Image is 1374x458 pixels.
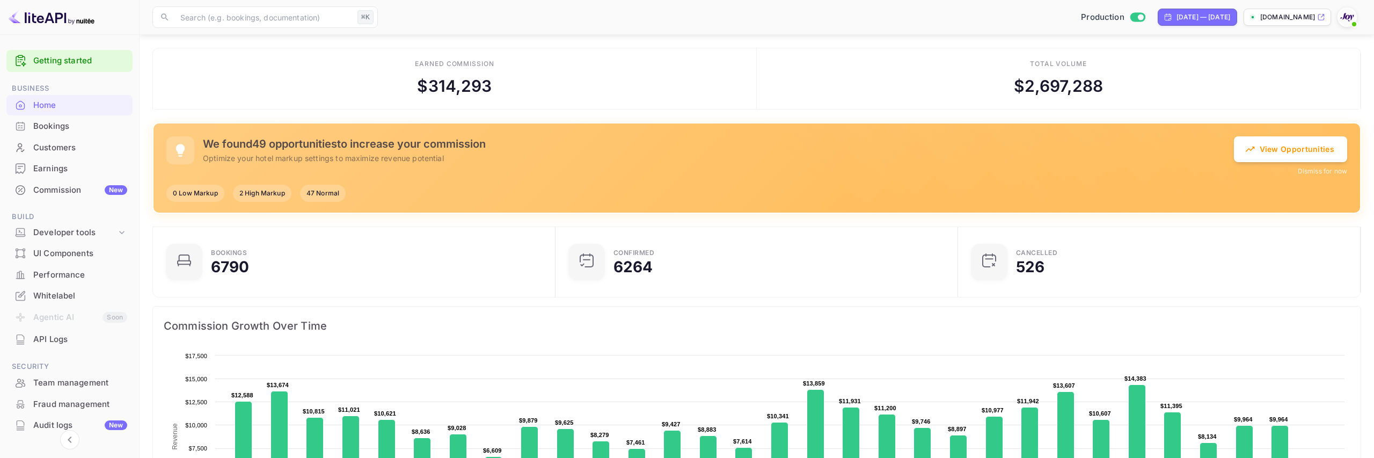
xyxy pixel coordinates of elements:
text: $17,500 [185,353,207,359]
div: Earnings [6,158,133,179]
button: View Opportunities [1234,136,1347,162]
div: Whitelabel [33,290,127,302]
div: New [105,185,127,195]
button: Dismiss for now [1298,166,1347,176]
a: Fraud management [6,394,133,414]
text: $12,500 [185,399,207,405]
div: Audit logsNew [6,415,133,436]
a: CommissionNew [6,180,133,200]
div: Team management [33,377,127,389]
div: Fraud management [33,398,127,411]
div: Confirmed [613,250,655,256]
text: $10,815 [303,408,325,415]
span: 0 Low Markup [166,188,224,198]
img: LiteAPI logo [9,9,94,26]
div: Customers [6,137,133,158]
text: $9,427 [662,421,681,427]
p: [DOMAIN_NAME] [1260,12,1315,22]
text: $11,395 [1160,403,1182,409]
a: Audit logsNew [6,415,133,435]
text: $7,461 [626,439,645,446]
div: Home [33,99,127,112]
div: Team management [6,373,133,394]
text: $7,614 [733,438,752,445]
text: $9,879 [519,417,538,424]
text: $9,746 [912,418,931,425]
a: Customers [6,137,133,157]
div: Fraud management [6,394,133,415]
text: $8,636 [412,428,430,435]
span: Security [6,361,133,373]
span: 47 Normal [300,188,346,198]
text: $12,588 [231,392,253,398]
span: Build [6,211,133,223]
div: Performance [33,269,127,281]
a: Team management [6,373,133,392]
div: Earnings [33,163,127,175]
text: $10,341 [767,413,789,419]
div: Whitelabel [6,286,133,307]
span: 2 High Markup [233,188,291,198]
div: Performance [6,265,133,286]
div: CommissionNew [6,180,133,201]
text: $9,964 [1269,416,1288,423]
div: Customers [33,142,127,154]
div: UI Components [6,243,133,264]
text: $6,609 [483,447,502,454]
span: Production [1081,11,1124,24]
div: $ 2,697,288 [1014,74,1103,98]
div: Commission [33,184,127,197]
a: Whitelabel [6,286,133,306]
div: Bookings [33,120,127,133]
text: $10,977 [982,407,1004,413]
div: API Logs [6,329,133,350]
a: UI Components [6,243,133,263]
div: Audit logs [33,419,127,432]
div: Getting started [6,50,133,72]
text: $13,607 [1053,382,1075,389]
text: $11,931 [839,398,861,404]
div: Earned commission [415,59,494,69]
div: Developer tools [6,223,133,242]
a: Earnings [6,158,133,178]
div: Developer tools [33,227,116,239]
div: UI Components [33,248,127,260]
span: Business [6,83,133,94]
input: Search (e.g. bookings, documentation) [174,6,353,28]
div: Switch to Sandbox mode [1077,11,1149,24]
text: $8,883 [698,426,717,433]
h5: We found 49 opportunities to increase your commission [203,137,1234,150]
text: $14,383 [1124,375,1146,382]
a: Getting started [33,55,127,67]
text: $7,500 [188,445,207,452]
text: $15,000 [185,376,207,382]
text: $8,134 [1198,433,1217,440]
div: 6264 [613,259,653,274]
div: $ 314,293 [417,74,492,98]
img: With Joy [1339,9,1356,26]
div: 526 [1016,259,1044,274]
text: $13,674 [267,382,289,388]
text: $10,607 [1089,410,1111,417]
div: Total volume [1030,59,1087,69]
a: Home [6,95,133,115]
div: Bookings [6,116,133,137]
text: $8,897 [948,426,967,432]
div: API Logs [33,333,127,346]
div: Bookings [211,250,247,256]
div: Home [6,95,133,116]
div: ⌘K [357,10,374,24]
text: $13,859 [803,380,825,387]
text: $11,021 [338,406,360,413]
a: Performance [6,265,133,285]
text: $11,942 [1017,398,1039,404]
div: CANCELLED [1016,250,1058,256]
span: Commission Growth Over Time [164,317,1350,335]
div: 6790 [211,259,250,274]
div: New [105,420,127,430]
text: $9,028 [448,425,466,431]
text: $8,279 [590,432,609,438]
div: [DATE] — [DATE] [1176,12,1230,22]
text: Revenue [171,423,179,449]
a: Bookings [6,116,133,136]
